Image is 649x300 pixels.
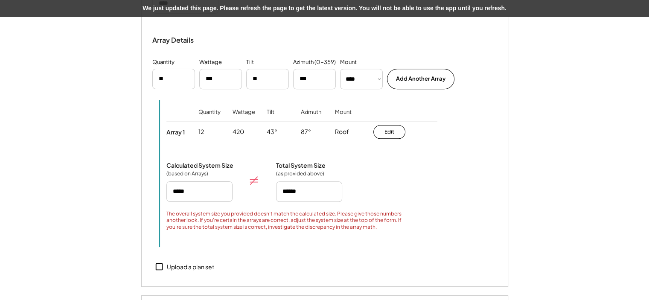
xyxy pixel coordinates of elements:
[166,128,185,136] div: Array 1
[233,108,255,128] div: Wattage
[198,128,204,136] div: 12
[276,161,326,169] div: Total System Size
[335,108,352,128] div: Mount
[152,58,175,67] div: Quantity
[387,69,454,89] button: Add Another Array
[340,58,357,67] div: Mount
[246,58,254,67] div: Tilt
[198,108,221,128] div: Quantity
[199,58,222,67] div: Wattage
[335,128,349,136] div: Roof
[301,108,321,128] div: Azimuth
[166,210,412,230] div: The overall system size you provided doesn't match the calculated size. Please give those numbers...
[166,170,209,177] div: (based on Arrays)
[152,35,195,45] div: Array Details
[301,128,311,136] div: 87°
[233,128,244,136] div: 420
[373,125,405,139] button: Edit
[276,170,324,177] div: (as provided above)
[166,161,233,169] div: Calculated System Size
[267,108,274,128] div: Tilt
[267,128,277,136] div: 43°
[293,58,336,67] div: Azimuth (0-359)
[167,263,214,271] div: Upload a plan set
